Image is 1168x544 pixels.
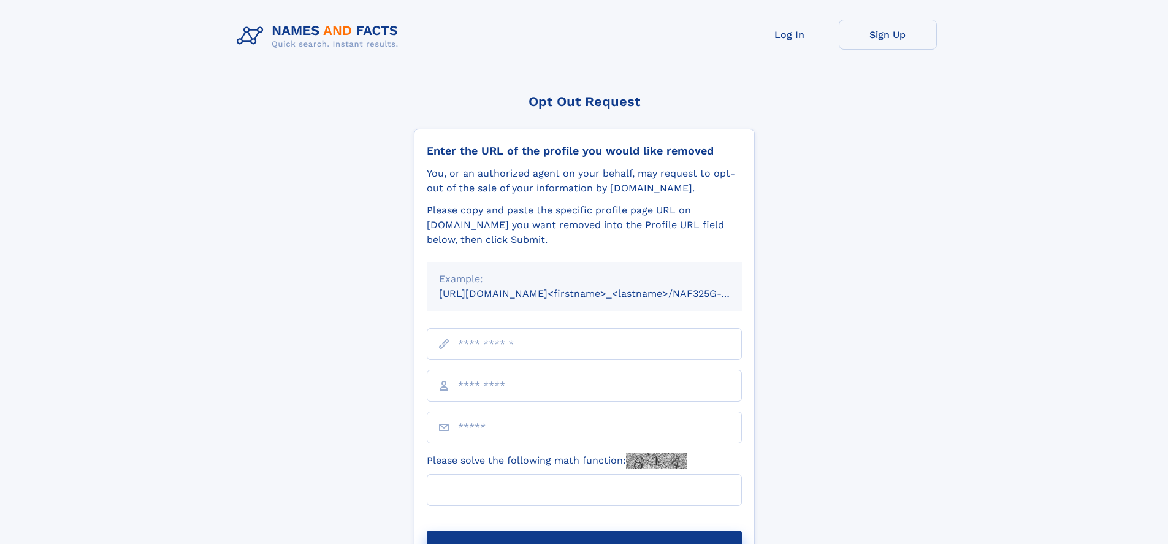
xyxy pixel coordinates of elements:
[741,20,839,50] a: Log In
[427,166,742,196] div: You, or an authorized agent on your behalf, may request to opt-out of the sale of your informatio...
[439,272,730,286] div: Example:
[427,203,742,247] div: Please copy and paste the specific profile page URL on [DOMAIN_NAME] you want removed into the Pr...
[427,144,742,158] div: Enter the URL of the profile you would like removed
[427,453,687,469] label: Please solve the following math function:
[439,288,765,299] small: [URL][DOMAIN_NAME]<firstname>_<lastname>/NAF325G-xxxxxxxx
[839,20,937,50] a: Sign Up
[232,20,408,53] img: Logo Names and Facts
[414,94,755,109] div: Opt Out Request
